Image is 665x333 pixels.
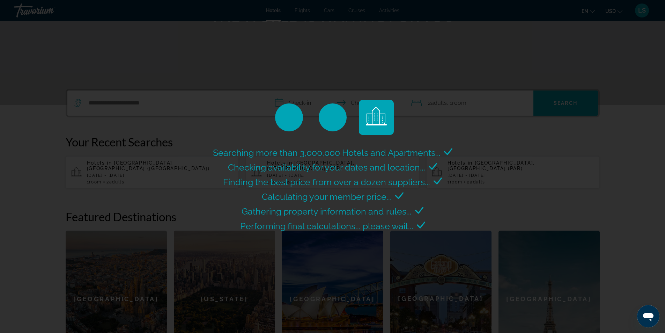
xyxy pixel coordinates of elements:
span: Searching more than 3,000,000 Hotels and Apartments... [213,147,441,158]
span: Checking availability for your dates and location... [228,162,425,173]
iframe: Button to launch messaging window [637,305,659,327]
span: Calculating your member price... [262,191,392,202]
span: Finding the best price from over a dozen suppliers... [223,177,430,187]
span: Performing final calculations... please wait... [240,221,413,231]
span: Gathering property information and rules... [242,206,412,217]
